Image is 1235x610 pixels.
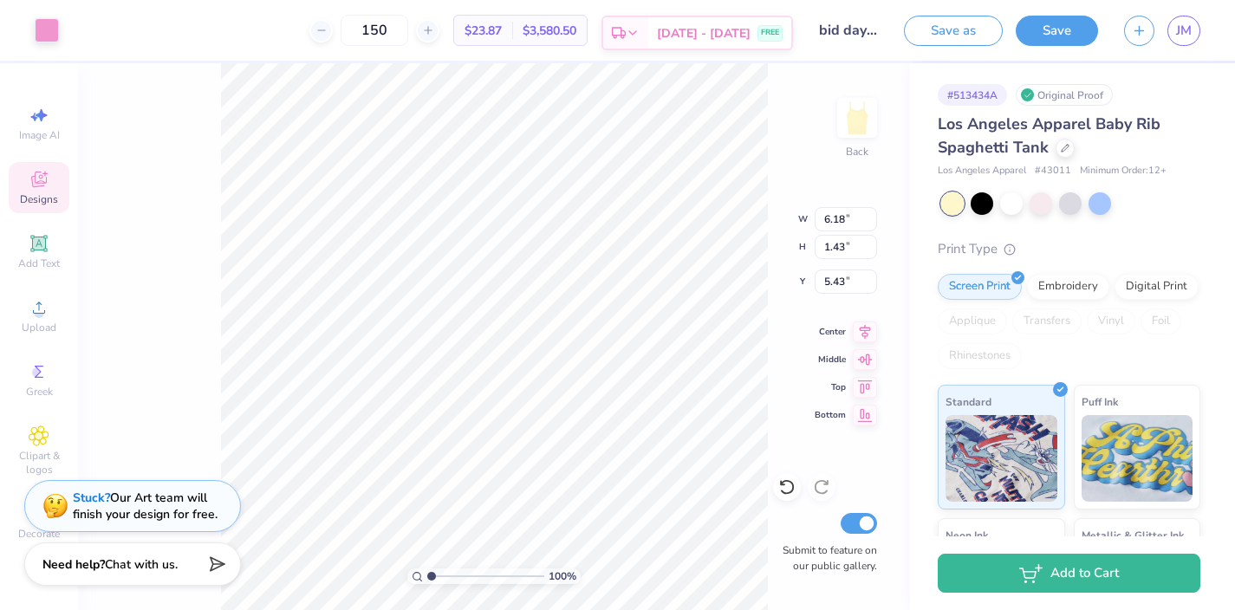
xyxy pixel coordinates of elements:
[846,144,868,159] div: Back
[1080,164,1167,178] span: Minimum Order: 12 +
[73,490,218,522] div: Our Art team will finish your design for free.
[341,15,408,46] input: – –
[1141,308,1181,334] div: Foil
[549,568,576,584] span: 100 %
[1167,16,1200,46] a: JM
[815,354,846,366] span: Middle
[1176,21,1192,41] span: JM
[938,343,1022,369] div: Rhinestones
[761,27,779,39] span: FREE
[1082,393,1118,411] span: Puff Ink
[523,22,576,40] span: $3,580.50
[18,256,60,270] span: Add Text
[815,381,846,393] span: Top
[806,13,891,48] input: Untitled Design
[465,22,502,40] span: $23.87
[1082,526,1184,544] span: Metallic & Glitter Ink
[946,415,1057,502] img: Standard
[1082,415,1193,502] img: Puff Ink
[1012,308,1082,334] div: Transfers
[73,490,110,506] strong: Stuck?
[840,101,874,135] img: Back
[938,84,1007,106] div: # 513434A
[938,164,1026,178] span: Los Angeles Apparel
[26,385,53,399] span: Greek
[938,274,1022,300] div: Screen Print
[9,449,69,477] span: Clipart & logos
[938,239,1200,259] div: Print Type
[42,556,105,573] strong: Need help?
[773,542,877,574] label: Submit to feature on our public gallery.
[946,393,991,411] span: Standard
[938,114,1160,158] span: Los Angeles Apparel Baby Rib Spaghetti Tank
[938,554,1200,593] button: Add to Cart
[1016,84,1113,106] div: Original Proof
[904,16,1003,46] button: Save as
[657,24,751,42] span: [DATE] - [DATE]
[1087,308,1135,334] div: Vinyl
[946,526,988,544] span: Neon Ink
[1115,274,1199,300] div: Digital Print
[1035,164,1071,178] span: # 43011
[105,556,178,573] span: Chat with us.
[20,192,58,206] span: Designs
[19,128,60,142] span: Image AI
[815,409,846,421] span: Bottom
[1016,16,1098,46] button: Save
[1027,274,1109,300] div: Embroidery
[22,321,56,334] span: Upload
[815,326,846,338] span: Center
[18,527,60,541] span: Decorate
[938,308,1007,334] div: Applique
